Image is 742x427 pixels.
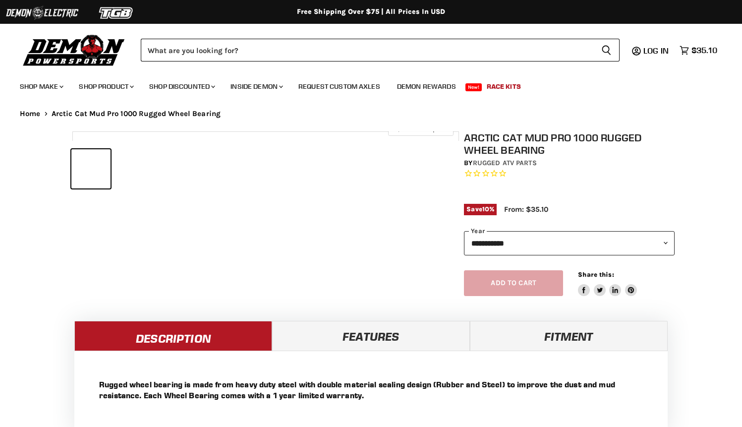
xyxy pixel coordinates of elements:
aside: Share this: [578,270,637,297]
a: Inside Demon [223,76,289,97]
span: Share this: [578,271,614,278]
a: Request Custom Axles [291,76,388,97]
span: Log in [643,46,669,56]
a: Log in [639,46,675,55]
p: Rugged wheel bearing is made from heavy duty steel with double material sealing design (Rubber an... [99,379,643,401]
a: Shop Discounted [142,76,221,97]
input: Search [141,39,593,61]
a: Features [272,321,470,351]
span: 10 [482,205,489,213]
a: Home [20,110,41,118]
h1: Arctic Cat Mud Pro 1000 Rugged Wheel Bearing [464,131,675,156]
span: From: $35.10 [504,205,548,214]
a: Shop Product [71,76,140,97]
a: Fitment [470,321,668,351]
img: Demon Electric Logo 2 [5,3,79,22]
a: $35.10 [675,43,722,58]
span: Arctic Cat Mud Pro 1000 Rugged Wheel Bearing [52,110,221,118]
span: Click to expand [393,125,448,132]
select: year [464,231,675,255]
form: Product [141,39,620,61]
a: Description [74,321,272,351]
a: Demon Rewards [390,76,463,97]
span: Save % [464,204,497,215]
button: IMAGE thumbnail [71,149,111,188]
ul: Main menu [12,72,715,97]
a: Shop Make [12,76,69,97]
img: TGB Logo 2 [79,3,154,22]
span: Rated 0.0 out of 5 stars 0 reviews [464,169,675,179]
div: by [464,158,675,169]
a: Rugged ATV Parts [473,159,537,167]
button: Search [593,39,620,61]
img: Demon Powersports [20,32,128,67]
span: $35.10 [691,46,717,55]
span: New! [465,83,482,91]
a: Race Kits [479,76,528,97]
